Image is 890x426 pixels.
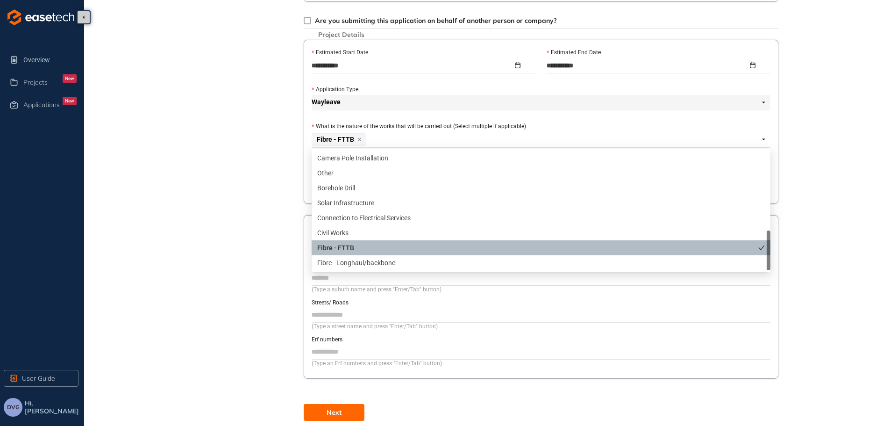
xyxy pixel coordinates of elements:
[317,243,758,253] div: Fibre - FTTB
[368,134,370,145] input: What is the nature of the works that will be carried out (Select multiple if applicable)
[312,48,368,57] label: Estimated Start Date
[312,225,770,240] div: Civil Works
[63,74,77,83] div: New
[312,345,770,359] input: Erf numbers
[313,31,369,39] span: Project Details
[547,48,601,57] label: Estimated End Date
[312,95,765,110] span: Wayleave
[317,136,354,143] span: Fibre - FTTB
[317,213,765,223] div: Connection to Electrical Services
[22,373,55,383] span: User Guide
[23,51,77,69] span: Overview
[312,359,770,368] div: (Type an Erf numbers and press "Enter/Tab" button)
[312,181,770,195] div: Borehole Drill
[312,60,513,71] input: Estimated Start Date
[312,210,770,225] div: Connection to Electrical Services
[312,285,770,294] div: (Type a suburb name and press "Enter/Tab" button)
[312,308,770,322] input: Streets/ Roads
[312,240,770,255] div: Fibre - FTTB
[312,85,358,94] label: Application Type
[312,298,349,307] label: Streets/ Roads
[312,255,770,270] div: Fibre - Longhaul/backbone
[312,133,366,146] span: Fibre - FTTB
[25,399,80,415] span: Hi, [PERSON_NAME]
[312,335,342,344] label: Erf numbers
[317,198,765,208] div: Solar Infrastructure
[317,183,765,193] div: Borehole Drill
[7,404,20,411] span: DVG
[327,407,342,418] span: Next
[312,166,770,181] div: Other
[23,79,48,87] span: Projects
[317,228,765,238] div: Civil Works
[7,9,74,25] img: logo
[23,101,60,109] span: Applications
[312,322,770,331] div: (Type a street name and press "Enter/Tab" button)
[312,271,770,285] input: Suburb/s and Town/s
[317,153,765,163] div: Camera Pole Installation
[312,122,526,131] label: What is the nature of the works that will be carried out (Select multiple if applicable)
[304,404,364,421] button: Next
[317,168,765,178] div: Other
[4,398,22,417] button: DVG
[758,245,765,251] span: check
[312,195,770,210] div: Solar Infrastructure
[317,258,765,268] div: Fibre - Longhaul/backbone
[4,370,78,387] button: User Guide
[63,97,77,105] div: New
[547,60,748,71] input: Estimated End Date
[312,151,770,166] div: Camera Pole Installation
[315,16,557,25] span: Are you submitting this application on behalf of another person or company?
